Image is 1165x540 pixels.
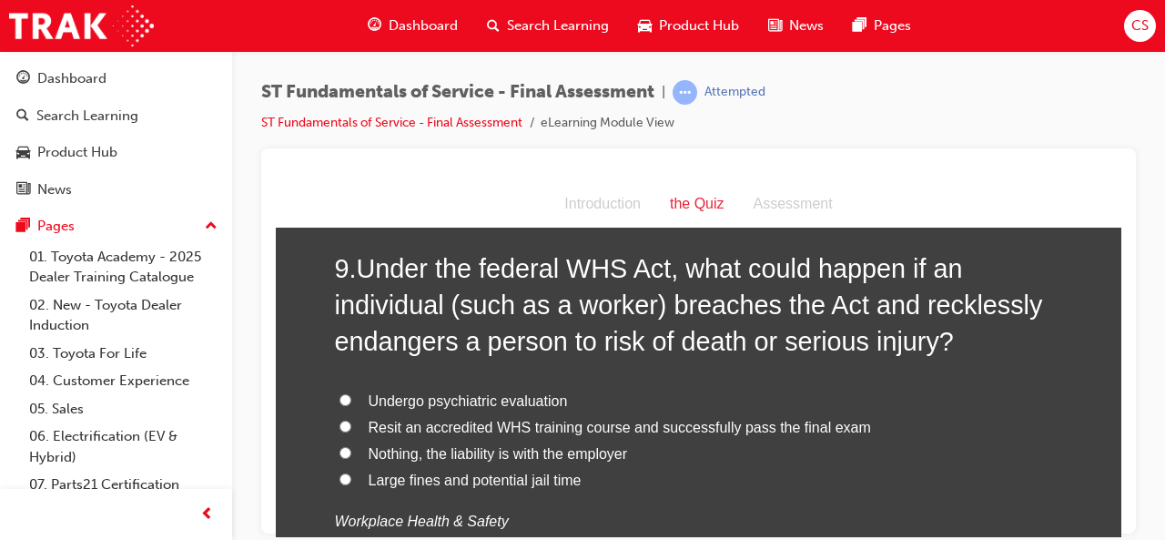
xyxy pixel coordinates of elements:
input: Large fines and potential jail time [64,292,76,304]
em: Workplace Health & Safety [59,332,233,348]
span: News [789,15,824,36]
div: the Quiz [380,10,463,36]
span: CS [1131,15,1149,36]
span: Product Hub [659,15,739,36]
span: ST Fundamentals of Service - Final Assessment [261,82,654,103]
span: car-icon [638,15,652,37]
button: CS [1124,10,1156,42]
span: search-icon [16,108,29,125]
div: Introduction [274,10,380,36]
a: Dashboard [7,62,225,96]
a: 03. Toyota For Life [22,340,225,368]
input: Nothing, the liability is with the employer [64,266,76,278]
span: pages-icon [16,219,30,235]
span: news-icon [16,182,30,199]
h2: 9 . [59,69,787,179]
img: Trak [9,5,154,46]
a: 07. Parts21 Certification [22,471,225,499]
span: Nothing, the liability is with the employer [93,265,352,280]
a: Search Learning [7,99,225,133]
span: Under the federal WHS Act, what could happen if an individual (such as a worker) breaches the Act... [59,73,767,176]
a: 01. Toyota Academy - 2025 Dealer Training Catalogue [22,243,225,291]
a: pages-iconPages [838,7,926,45]
a: News [7,173,225,207]
a: ST Fundamentals of Service - Final Assessment [261,115,522,130]
span: pages-icon [853,15,866,37]
li: eLearning Module View [541,113,674,134]
span: Resit an accredited WHS training course and successfully pass the final exam [93,239,595,254]
span: Undergo psychiatric evaluation [93,212,292,228]
div: Pages [37,216,75,237]
button: Pages [7,209,225,243]
span: guage-icon [16,71,30,87]
a: 05. Sales [22,395,225,423]
a: Product Hub [7,136,225,169]
div: Attempted [704,84,765,101]
span: news-icon [768,15,782,37]
a: 02. New - Toyota Dealer Induction [22,291,225,340]
a: news-iconNews [754,7,838,45]
button: DashboardSearch LearningProduct HubNews [7,58,225,209]
a: 06. Electrification (EV & Hybrid) [22,423,225,471]
span: | [662,82,665,103]
input: Resit an accredited WHS training course and successfully pass the final exam [64,239,76,251]
div: Product Hub [37,142,117,163]
a: 04. Customer Experience [22,367,225,395]
span: car-icon [16,145,30,161]
a: search-iconSearch Learning [472,7,623,45]
input: Undergo psychiatric evaluation [64,213,76,225]
div: Dashboard [37,68,106,89]
span: Large fines and potential jail time [93,291,306,307]
span: prev-icon [200,504,214,526]
a: car-iconProduct Hub [623,7,754,45]
span: search-icon [487,15,500,37]
span: learningRecordVerb_ATTEMPT-icon [673,80,697,105]
a: guage-iconDashboard [353,7,472,45]
span: Pages [874,15,911,36]
div: News [37,179,72,200]
span: up-icon [205,215,218,239]
span: guage-icon [368,15,381,37]
div: Search Learning [36,106,138,127]
span: Search Learning [507,15,609,36]
span: Dashboard [389,15,458,36]
div: Assessment [463,10,572,36]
